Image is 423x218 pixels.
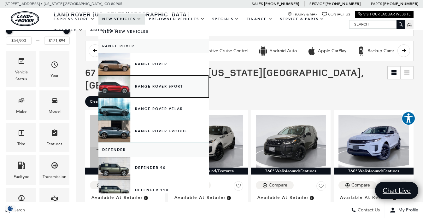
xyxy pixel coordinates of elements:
[338,181,376,189] button: Compare Vehicle
[209,14,243,25] a: Specials
[252,2,263,6] span: Sales
[50,25,86,36] a: Research
[51,193,58,206] span: Engine
[43,173,66,180] div: Transmission
[18,193,25,206] span: Mileage
[234,181,243,193] button: Save Vehicle
[264,1,299,6] a: [PHONE_NUMBER]
[303,44,350,58] button: Apple CarPlayApple CarPlay
[51,95,58,108] span: Model
[383,1,418,6] a: [PHONE_NUMBER]
[258,46,268,56] div: Android Auto
[14,173,29,180] div: Fueltype
[86,25,122,36] a: About Us
[200,48,248,54] div: Adaptive Cruise Control
[98,14,145,25] a: New Vehicles
[18,128,25,141] span: Trim
[6,188,36,217] div: MileageMileage
[6,123,36,152] div: TrimTrim
[49,108,61,115] div: Model
[39,90,69,120] div: ModelModel
[326,1,361,6] a: [PHONE_NUMBER]
[3,205,18,212] section: Click to Open Cookie Consent Modal
[50,10,193,18] a: Land Rover [US_STATE][GEOGRAPHIC_DATA]
[11,11,39,26] img: Land Rover
[44,37,70,45] input: Maximum
[6,155,36,185] div: FueltypeFueltype
[351,182,370,188] div: Compare
[226,194,232,201] span: Vehicle is in stock and ready for immediate delivery. Due to demand, availability is subject to c...
[98,76,209,98] a: Range Rover Sport
[98,53,209,75] a: Range Rover
[388,66,400,79] a: Grid View
[98,143,209,157] a: Defender
[18,95,25,108] span: Make
[318,48,346,54] div: Apple CarPlay
[309,194,314,201] span: Vehicle is in stock and ready for immediate delivery. Due to demand, availability is subject to c...
[6,37,32,45] input: Minimum
[375,182,418,199] a: Chat Live
[256,115,326,168] img: 2025 LAND ROVER Discovery Sport S
[18,160,25,173] span: Fueltype
[6,51,36,87] div: VehicleVehicle Status
[145,14,209,25] a: Pre-Owned Vehicles
[353,44,402,58] button: Backup CameraBackup Camera
[6,26,70,45] div: Price
[51,128,58,141] span: Features
[3,205,18,212] img: Opt-Out Icon
[402,112,415,125] button: Explore your accessibility options
[399,181,409,193] button: Save Vehicle
[18,56,25,69] span: Vehicle
[51,160,58,173] span: Transmission
[6,28,12,34] div: Minimum Price
[257,194,309,201] span: Available at Retailer
[385,202,423,218] button: Open user profile menu
[39,155,69,185] div: TransmissionTransmission
[5,2,122,6] a: [STREET_ADDRESS] • [US_STATE][GEOGRAPHIC_DATA], CO 80905
[98,25,209,39] a: View New Vehicles
[350,20,405,28] input: Search
[356,46,366,56] div: Backup Camera
[85,168,165,175] div: 360° WalkAround/Features
[6,90,36,120] div: MakeMake
[307,46,316,56] div: Apple CarPlay
[358,12,411,17] a: Visit Our Jaguar Website
[356,208,380,213] span: Contact Us
[54,10,189,18] span: Land Rover [US_STATE][GEOGRAPHIC_DATA]
[185,44,252,58] button: Adaptive Cruise ControlAdaptive Cruise Control
[396,208,418,213] span: My Profile
[50,72,59,79] div: Year
[269,48,297,54] div: Android Auto
[98,179,209,201] a: Defender 110
[90,181,128,189] button: Compare Vehicle
[402,112,415,127] aside: Accessibility Help Desk
[98,120,209,142] a: Range Rover Evoque
[243,14,276,25] a: Finance
[255,44,300,58] button: Android AutoAndroid Auto
[174,194,226,201] span: Available at Retailer
[334,168,414,175] div: 360° WalkAround/Features
[50,14,98,25] a: EXPRESS STORE
[98,157,209,179] a: Defender 90
[256,181,294,189] button: Compare Vehicle
[288,12,318,17] a: Hours & Map
[91,194,143,201] span: Available at Retailer
[39,123,69,152] div: FeaturesFeatures
[46,141,62,147] div: Features
[379,186,414,195] span: Chat Live
[89,44,101,57] button: scroll left
[269,182,287,188] div: Compare
[90,115,160,168] img: 2026 LAND ROVER Range Rover Evoque S
[316,181,326,193] button: Save Vehicle
[397,44,410,57] button: scroll right
[16,108,26,115] div: Make
[98,39,209,53] a: Range Rover
[251,168,331,175] div: 360° WalkAround/Features
[39,188,69,217] div: EngineEngine
[338,115,409,168] img: 2025 LAND ROVER Range Rover Evoque S
[51,59,58,72] span: Year
[11,69,32,83] div: Vehicle Status
[367,48,399,54] div: Backup Camera
[39,51,69,87] div: YearYear
[98,98,209,120] a: Range Rover Velar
